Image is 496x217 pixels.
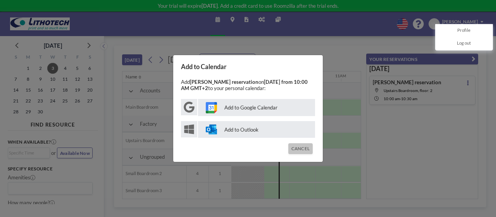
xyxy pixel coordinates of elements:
[181,79,315,92] p: Add on to your personal calendar:
[181,63,315,71] h3: Add to Calendar
[288,143,313,154] button: CANCEL
[190,79,258,85] strong: [PERSON_NAME] reservation
[436,37,493,50] a: Log out
[206,102,217,113] img: google-calendar-icon.svg
[457,40,471,47] span: Log out
[181,79,308,92] strong: [DATE] from 10:00 AM GMT+2
[181,121,315,138] button: Add to Outlook
[206,124,217,135] img: windows-outlook-icon.svg
[181,99,315,116] button: Add to Google Calendar
[457,28,470,34] span: Profile
[436,24,493,37] a: Profile
[198,121,315,138] p: Add to Outlook
[198,99,315,116] p: Add to Google Calendar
